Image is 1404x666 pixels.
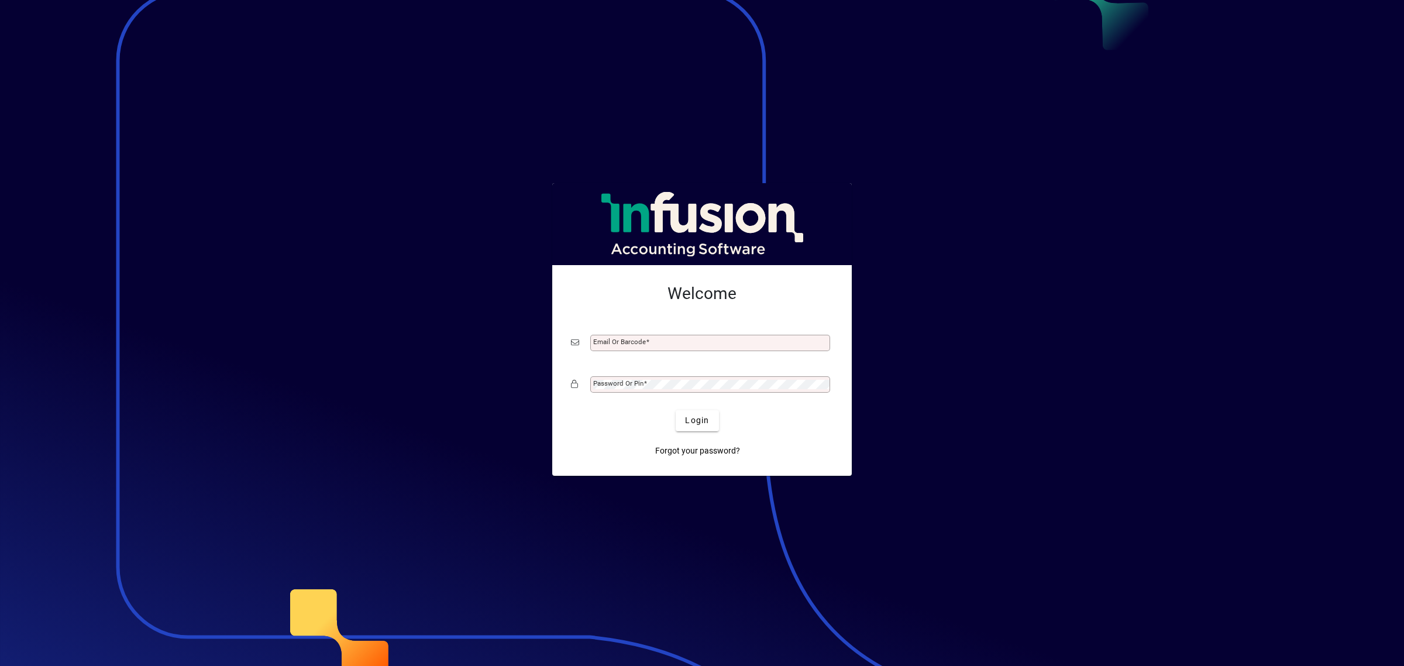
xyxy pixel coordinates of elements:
button: Login [676,410,718,431]
mat-label: Email or Barcode [593,338,646,346]
span: Login [685,414,709,427]
h2: Welcome [571,284,833,304]
mat-label: Password or Pin [593,379,643,387]
a: Forgot your password? [651,441,745,462]
span: Forgot your password? [655,445,740,457]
